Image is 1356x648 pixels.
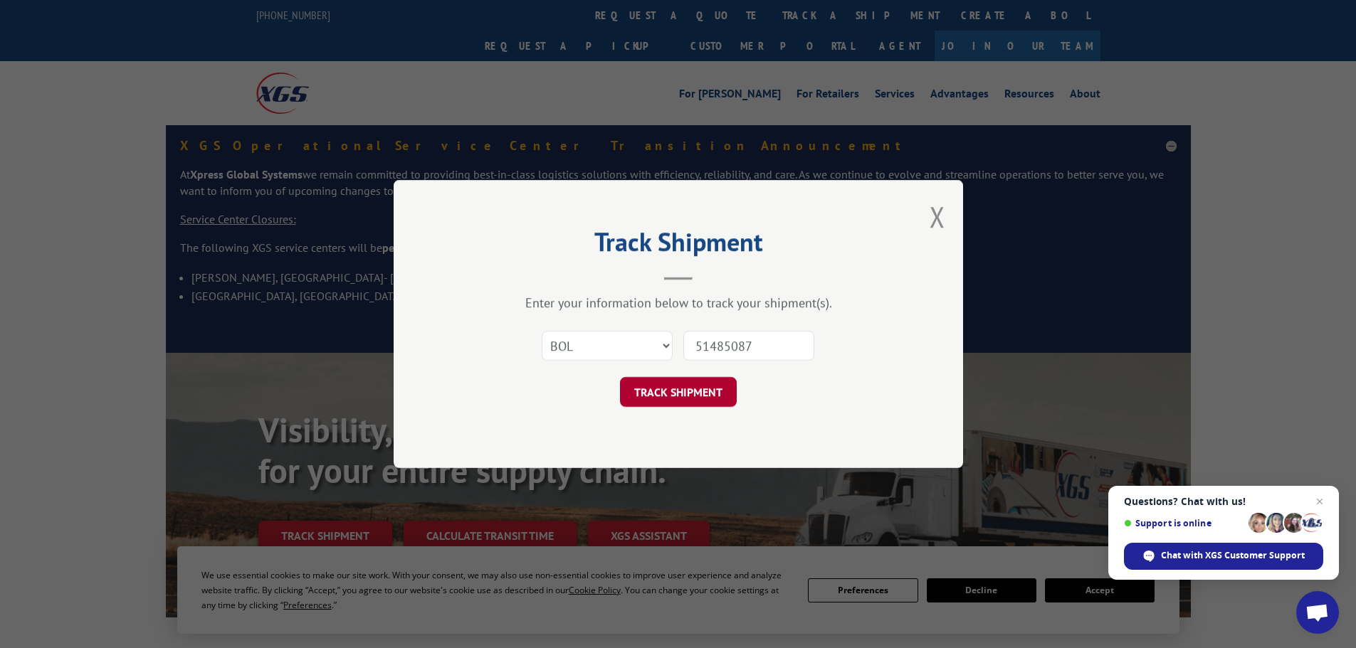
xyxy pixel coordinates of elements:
[1124,543,1323,570] span: Chat with XGS Customer Support
[465,294,892,311] div: Enter your information below to track your shipment(s).
[683,331,814,361] input: Number(s)
[1124,518,1244,529] span: Support is online
[465,232,892,259] h2: Track Shipment
[1161,549,1305,562] span: Chat with XGS Customer Support
[1296,591,1339,634] a: Open chat
[620,377,737,407] button: TRACK SHIPMENT
[1124,496,1323,507] span: Questions? Chat with us!
[930,198,945,235] button: Close modal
